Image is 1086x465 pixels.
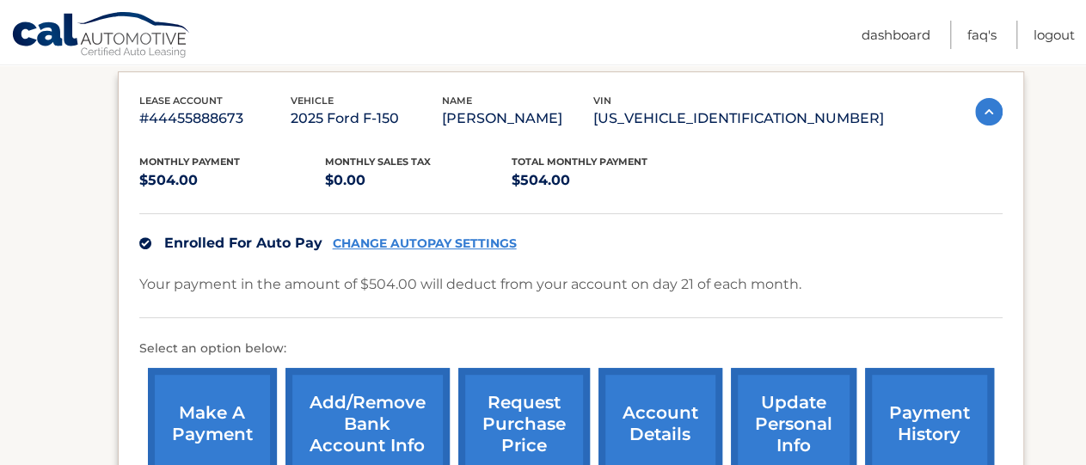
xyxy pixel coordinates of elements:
a: Dashboard [862,21,930,49]
p: [PERSON_NAME] [442,107,593,131]
p: Your payment in the amount of $504.00 will deduct from your account on day 21 of each month. [139,272,801,297]
span: lease account [139,95,223,107]
span: vehicle [291,95,334,107]
p: $0.00 [325,168,512,193]
img: accordion-active.svg [975,98,1003,125]
p: [US_VEHICLE_IDENTIFICATION_NUMBER] [593,107,884,131]
img: check.svg [139,237,151,249]
span: Monthly Payment [139,156,240,168]
span: Total Monthly Payment [512,156,647,168]
p: #44455888673 [139,107,291,131]
p: $504.00 [139,168,326,193]
p: $504.00 [512,168,698,193]
a: CHANGE AUTOPAY SETTINGS [333,236,517,251]
span: vin [593,95,611,107]
a: FAQ's [967,21,997,49]
a: Logout [1034,21,1075,49]
span: Monthly sales Tax [325,156,431,168]
span: Enrolled For Auto Pay [164,235,322,251]
a: Cal Automotive [11,11,192,61]
p: Select an option below: [139,339,1003,359]
p: 2025 Ford F-150 [291,107,442,131]
span: name [442,95,472,107]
